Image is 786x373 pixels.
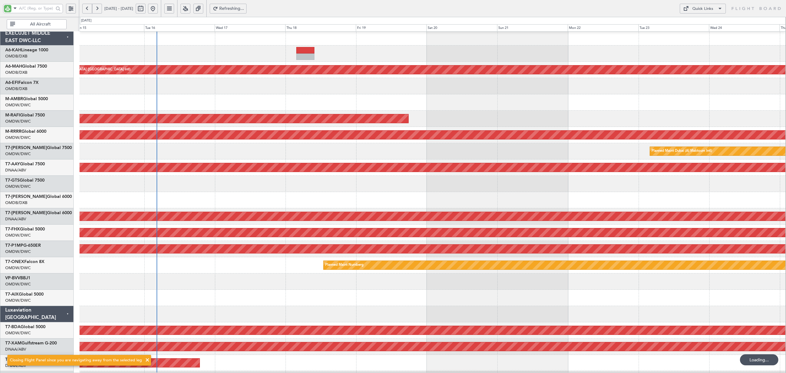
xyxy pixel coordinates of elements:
[5,146,72,150] a: T7-[PERSON_NAME]Global 7500
[5,347,26,352] a: DNAA/ABV
[73,24,144,32] div: Mon 15
[740,354,778,365] div: Loading...
[144,24,215,32] div: Tue 16
[215,24,285,32] div: Wed 17
[16,22,64,26] span: All Aircraft
[5,178,45,183] a: T7-GTSGlobal 7500
[210,4,247,14] button: Refreshing...
[5,260,24,264] span: T7-ONEX
[5,281,31,287] a: OMDW/DWC
[680,4,726,14] button: Quick Links
[5,227,45,231] a: T7-FHXGlobal 5000
[5,97,23,101] span: M-AMBR
[325,261,364,270] div: Planned Maint Nurnberg
[5,211,47,215] span: T7-[PERSON_NAME]
[5,119,31,124] a: OMDW/DWC
[5,292,19,296] span: T7-AIX
[5,341,57,345] a: T7-XAMGulfstream G-200
[5,113,20,117] span: M-RAFI
[5,216,26,222] a: DNAA/ABV
[19,4,54,13] input: A/C (Reg. or Type)
[5,64,47,69] a: A6-MAHGlobal 7500
[5,243,41,248] a: T7-P1MPG-650ER
[5,260,45,264] a: T7-ONEXFalcon 8X
[5,167,26,173] a: DNAA/ABV
[5,249,31,254] a: OMDW/DWC
[5,80,18,85] span: A6-EFI
[5,151,31,157] a: OMDW/DWC
[5,265,31,271] a: OMDW/DWC
[5,102,31,108] a: OMDW/DWC
[5,341,21,345] span: T7-XAM
[709,24,780,32] div: Wed 24
[5,184,31,189] a: OMDW/DWC
[5,211,72,215] a: T7-[PERSON_NAME]Global 6000
[5,194,47,199] span: T7-[PERSON_NAME]
[5,80,39,85] a: A6-EFIFalcon 7X
[104,6,133,11] span: [DATE] - [DATE]
[356,24,426,32] div: Fri 19
[5,178,20,183] span: T7-GTS
[7,19,67,29] button: All Aircraft
[568,24,638,32] div: Mon 22
[5,330,31,336] a: OMDW/DWC
[5,86,27,92] a: OMDB/DXB
[285,24,356,32] div: Thu 18
[426,24,497,32] div: Sat 20
[5,64,22,69] span: A6-MAH
[638,24,709,32] div: Tue 23
[5,325,21,329] span: T7-BDA
[5,194,72,199] a: T7-[PERSON_NAME]Global 6000
[5,129,46,134] a: M-RRRRGlobal 6000
[5,53,27,59] a: OMDB/DXB
[81,18,91,23] div: [DATE]
[692,6,713,12] div: Quick Links
[5,70,27,75] a: OMDB/DXB
[497,24,568,32] div: Sun 21
[5,162,20,166] span: T7-AAY
[5,48,21,52] span: A6-KAH
[219,6,244,11] span: Refreshing...
[5,243,23,248] span: T7-P1MP
[5,276,20,280] span: VP-BVV
[5,162,45,166] a: T7-AAYGlobal 7500
[5,325,45,329] a: T7-BDAGlobal 5000
[5,97,48,101] a: M-AMBRGlobal 5000
[5,227,20,231] span: T7-FHX
[5,135,31,140] a: OMDW/DWC
[5,292,44,296] a: T7-AIXGlobal 5000
[10,357,142,363] div: Closing Flight Panel since you are navigating away from the selected leg
[5,146,47,150] span: T7-[PERSON_NAME]
[5,233,31,238] a: OMDW/DWC
[5,113,45,117] a: M-RAFIGlobal 7500
[5,48,48,52] a: A6-KAHLineage 1000
[652,147,712,156] div: Planned Maint Dubai (Al Maktoum Intl)
[5,276,30,280] a: VP-BVVBBJ1
[5,200,27,206] a: OMDB/DXB
[5,298,31,303] a: OMDW/DWC
[5,129,21,134] span: M-RRRR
